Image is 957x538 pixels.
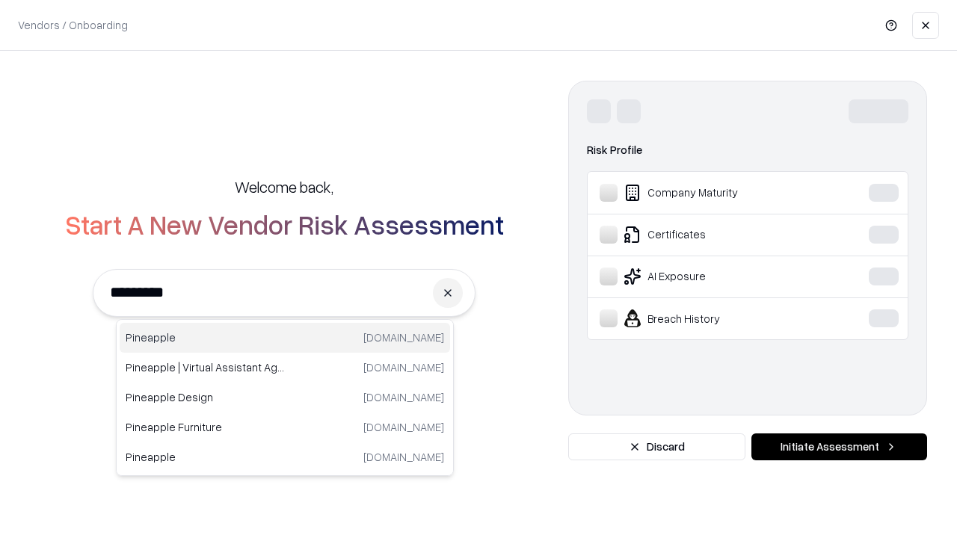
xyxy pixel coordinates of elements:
[126,389,285,405] p: Pineapple Design
[363,419,444,435] p: [DOMAIN_NAME]
[587,141,908,159] div: Risk Profile
[235,176,333,197] h5: Welcome back,
[126,359,285,375] p: Pineapple | Virtual Assistant Agency
[600,268,823,285] div: AI Exposure
[18,17,128,33] p: Vendors / Onboarding
[751,433,927,460] button: Initiate Assessment
[126,330,285,345] p: Pineapple
[126,419,285,435] p: Pineapple Furniture
[126,449,285,465] p: Pineapple
[116,319,454,476] div: Suggestions
[600,309,823,327] div: Breach History
[600,184,823,202] div: Company Maturity
[65,209,504,239] h2: Start A New Vendor Risk Assessment
[363,449,444,465] p: [DOMAIN_NAME]
[363,389,444,405] p: [DOMAIN_NAME]
[568,433,745,460] button: Discard
[363,330,444,345] p: [DOMAIN_NAME]
[600,226,823,244] div: Certificates
[363,359,444,375] p: [DOMAIN_NAME]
